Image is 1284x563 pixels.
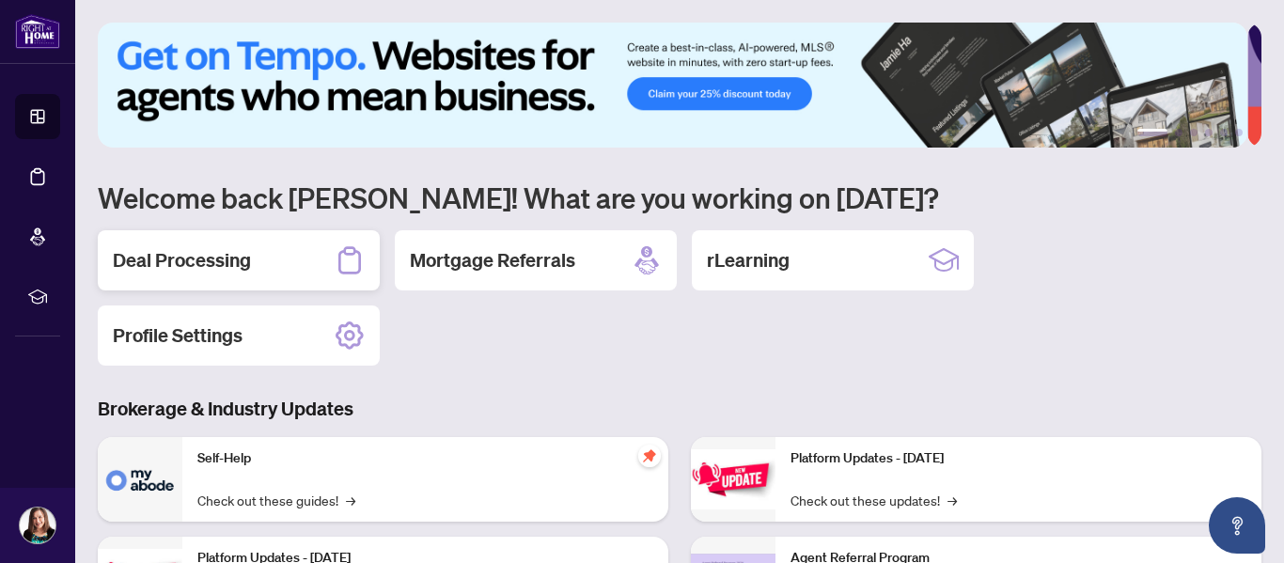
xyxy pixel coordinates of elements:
[98,180,1261,215] h1: Welcome back [PERSON_NAME]! What are you working on [DATE]?
[691,449,775,508] img: Platform Updates - June 23, 2025
[15,14,60,49] img: logo
[791,490,957,510] a: Check out these updates!→
[1175,129,1182,136] button: 2
[791,448,1246,469] p: Platform Updates - [DATE]
[197,490,355,510] a: Check out these guides!→
[113,247,251,274] h2: Deal Processing
[1235,129,1243,136] button: 6
[346,490,355,510] span: →
[1190,129,1198,136] button: 3
[197,448,653,469] p: Self-Help
[707,247,790,274] h2: rLearning
[947,490,957,510] span: →
[1209,497,1265,554] button: Open asap
[98,23,1247,148] img: Slide 0
[410,247,575,274] h2: Mortgage Referrals
[1205,129,1213,136] button: 4
[20,508,55,543] img: Profile Icon
[638,445,661,467] span: pushpin
[98,396,1261,422] h3: Brokerage & Industry Updates
[113,322,243,349] h2: Profile Settings
[1220,129,1228,136] button: 5
[98,437,182,522] img: Self-Help
[1137,129,1167,136] button: 1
